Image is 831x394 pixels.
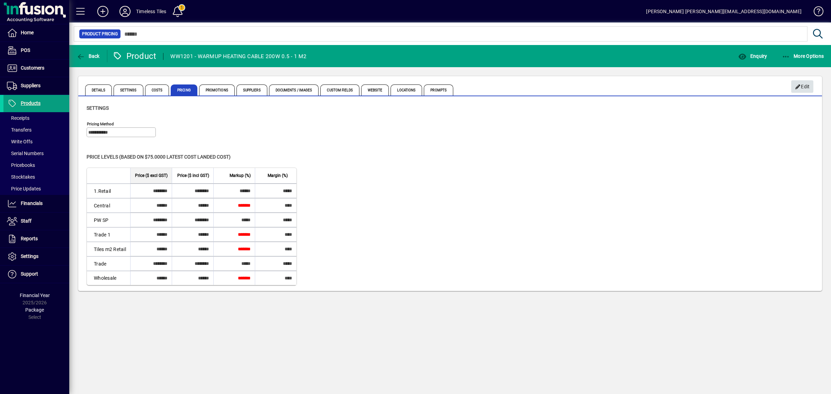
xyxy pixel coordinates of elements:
a: Customers [3,60,69,77]
span: Pricebooks [7,162,35,168]
a: Staff [3,213,69,230]
span: Price ($ incl GST) [177,172,209,179]
span: Serial Numbers [7,151,44,156]
button: Enquiry [736,50,769,62]
span: Enquiry [738,53,767,59]
span: Price levels (based on $75.0000 Latest cost landed cost) [87,154,231,160]
span: Prompts [424,84,453,96]
span: Financials [21,200,43,206]
span: Margin (%) [268,172,288,179]
span: Financial Year [20,293,50,298]
td: Wholesale [87,271,130,285]
button: Back [75,50,101,62]
a: Receipts [3,112,69,124]
span: Edit [795,81,810,92]
span: Back [77,53,100,59]
span: Support [21,271,38,277]
span: POS [21,47,30,53]
span: Website [361,84,389,96]
button: More Options [780,50,826,62]
span: Receipts [7,115,29,121]
a: Settings [3,248,69,265]
div: Timeless Tiles [136,6,166,17]
span: Reports [21,236,38,241]
a: Knowledge Base [808,1,822,24]
span: Transfers [7,127,32,133]
button: Profile [114,5,136,18]
a: Home [3,24,69,42]
app-page-header-button: Back [69,50,107,62]
span: More Options [782,53,824,59]
span: Products [21,100,41,106]
span: Settings [21,253,38,259]
td: Tiles m2 Retail [87,242,130,256]
span: Package [25,307,44,313]
button: Edit [791,80,813,93]
a: Transfers [3,124,69,136]
a: Write Offs [3,136,69,147]
a: Reports [3,230,69,248]
a: Stocktakes [3,171,69,183]
span: Stocktakes [7,174,35,180]
mat-label: Pricing method [87,122,114,126]
span: Promotions [199,84,235,96]
button: Add [92,5,114,18]
span: Settings [114,84,143,96]
span: Locations [391,84,422,96]
span: Price ($ excl GST) [135,172,168,179]
a: Suppliers [3,77,69,95]
td: Trade [87,256,130,271]
span: Documents / Images [269,84,319,96]
td: Trade 1 [87,227,130,242]
a: Serial Numbers [3,147,69,159]
span: Suppliers [21,83,41,88]
span: Home [21,30,34,35]
span: Markup (%) [230,172,251,179]
td: 1.Retail [87,183,130,198]
span: Costs [145,84,169,96]
a: POS [3,42,69,59]
span: Write Offs [7,139,33,144]
span: Customers [21,65,44,71]
div: Product [113,51,157,62]
a: Support [3,266,69,283]
div: [PERSON_NAME] [PERSON_NAME][EMAIL_ADDRESS][DOMAIN_NAME] [646,6,802,17]
span: Suppliers [236,84,267,96]
a: Financials [3,195,69,212]
span: Price Updates [7,186,41,191]
a: Price Updates [3,183,69,195]
span: Pricing [171,84,197,96]
td: Central [87,198,130,213]
span: Product Pricing [82,30,118,37]
span: Staff [21,218,32,224]
span: Custom Fields [320,84,359,96]
div: WW1201 - WARMUP HEATING CABLE 200W 0.5 - 1 M2 [170,51,306,62]
span: Settings [87,105,109,111]
td: PW SP [87,213,130,227]
span: Details [85,84,112,96]
a: Pricebooks [3,159,69,171]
